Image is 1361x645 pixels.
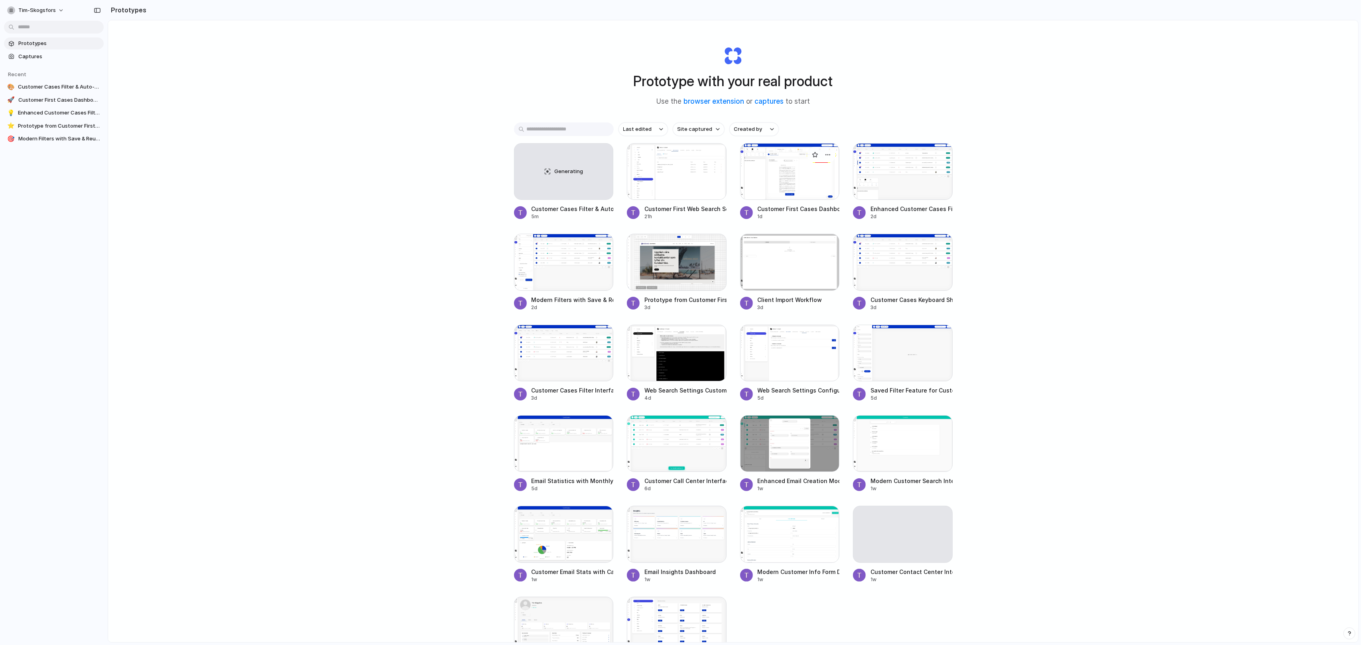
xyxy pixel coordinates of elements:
[853,506,953,583] a: Customer Contact Center Interface Design1w
[871,213,953,220] div: 2d
[532,568,614,576] div: Customer Email Stats with Case Status Pie
[532,477,614,485] div: Email Statistics with Monthly AHT Graph
[623,125,652,133] span: Last edited
[627,143,727,220] a: Customer First Web Search SettingsCustomer First Web Search Settings21h
[758,485,840,492] div: 1w
[644,205,727,213] div: Customer First Web Search Settings
[8,71,26,77] span: Recent
[644,394,727,402] div: 4d
[514,234,614,311] a: Modern Filters with Save & ReuseModern Filters with Save & Reuse2d
[644,386,727,394] div: Web Search Settings Customization
[656,97,810,107] span: Use the or to start
[532,205,614,213] div: Customer Cases Filter & Auto-Advance UI
[754,97,784,105] a: captures
[853,143,953,220] a: Enhanced Customer Cases Filters LayoutEnhanced Customer Cases Filters Layout2d
[871,477,953,485] div: Modern Customer Search Interface
[532,296,614,304] div: Modern Filters with Save & Reuse
[758,304,822,311] div: 3d
[673,122,725,136] button: Site captured
[644,485,727,492] div: 6d
[532,386,614,394] div: Customer Cases Filter Interface
[4,94,104,106] a: 🚀Customer First Cases Dashboard
[758,213,840,220] div: 1d
[644,576,716,583] div: 1w
[7,96,15,104] div: 🚀
[740,143,840,220] a: Customer First Cases DashboardCustomer First Cases Dashboard1d
[514,415,614,492] a: Email Statistics with Monthly AHT GraphEmail Statistics with Monthly AHT Graph5d
[4,51,104,63] a: Captures
[7,135,15,143] div: 🎯
[627,415,727,492] a: Customer Call Center Interface DesignCustomer Call Center Interface Design6d
[644,296,727,304] div: Prototype from Customer First Main
[532,394,614,402] div: 3d
[871,576,953,583] div: 1w
[4,107,104,119] a: 💡Enhanced Customer Cases Filters Layout
[740,415,840,492] a: Enhanced Email Creation ModalEnhanced Email Creation Modal1w
[532,576,614,583] div: 1w
[871,296,953,304] div: Customer Cases Keyboard Shortcuts
[853,234,953,311] a: Customer Cases Keyboard ShortcutsCustomer Cases Keyboard Shortcuts3d
[644,213,727,220] div: 21h
[18,109,100,117] span: Enhanced Customer Cases Filters Layout
[871,394,953,402] div: 5d
[853,325,953,402] a: Saved Filter Feature for Customer CasesSaved Filter Feature for Customer Cases5d
[871,386,953,394] div: Saved Filter Feature for Customer Cases
[532,485,614,492] div: 5d
[514,506,614,583] a: Customer Email Stats with Case Status PieCustomer Email Stats with Case Status Pie1w
[853,415,953,492] a: Modern Customer Search InterfaceModern Customer Search Interface1w
[627,325,727,402] a: Web Search Settings CustomizationWeb Search Settings Customization4d
[4,37,104,49] a: Prototypes
[108,5,146,15] h2: Prototypes
[532,304,614,311] div: 2d
[740,506,840,583] a: Modern Customer Info Form DesignModern Customer Info Form Design1w
[18,122,100,130] span: Prototype from Customer First Main
[683,97,744,105] a: browser extension
[758,386,840,394] div: Web Search Settings Configuration
[644,304,727,311] div: 3d
[4,81,104,93] a: 🎨Customer Cases Filter & Auto-Advance UI
[634,71,833,92] h1: Prototype with your real product
[4,133,104,145] a: 🎯Modern Filters with Save & Reuse
[740,325,840,402] a: Web Search Settings ConfigurationWeb Search Settings Configuration5d
[627,234,727,311] a: Prototype from Customer First MainPrototype from Customer First Main3d
[18,6,56,14] span: tim-skogsfors
[734,125,762,133] span: Created by
[758,296,822,304] div: Client Import Workflow
[532,213,614,220] div: 5m
[740,234,840,311] a: Client Import WorkflowClient Import Workflow3d
[18,96,100,104] span: Customer First Cases Dashboard
[7,109,15,117] div: 💡
[758,576,840,583] div: 1w
[18,53,100,61] span: Captures
[18,135,100,143] span: Modern Filters with Save & Reuse
[678,125,713,133] span: Site captured
[514,325,614,402] a: Customer Cases Filter InterfaceCustomer Cases Filter Interface3d
[618,122,668,136] button: Last edited
[871,485,953,492] div: 1w
[627,506,727,583] a: Email Insights DashboardEmail Insights Dashboard1w
[7,83,15,91] div: 🎨
[644,477,727,485] div: Customer Call Center Interface Design
[18,83,100,91] span: Customer Cases Filter & Auto-Advance UI
[871,205,953,213] div: Enhanced Customer Cases Filters Layout
[7,122,15,130] div: ⭐
[758,477,840,485] div: Enhanced Email Creation Modal
[644,568,716,576] div: Email Insights Dashboard
[18,39,100,47] span: Prototypes
[4,4,68,17] button: tim-skogsfors
[4,120,104,132] a: ⭐Prototype from Customer First Main
[871,568,953,576] div: Customer Contact Center Interface Design
[514,143,614,220] a: GeneratingCustomer Cases Filter & Auto-Advance UI5m
[554,168,583,176] span: Generating
[871,304,953,311] div: 3d
[758,205,840,213] div: Customer First Cases Dashboard
[729,122,779,136] button: Created by
[758,394,840,402] div: 5d
[758,568,840,576] div: Modern Customer Info Form Design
